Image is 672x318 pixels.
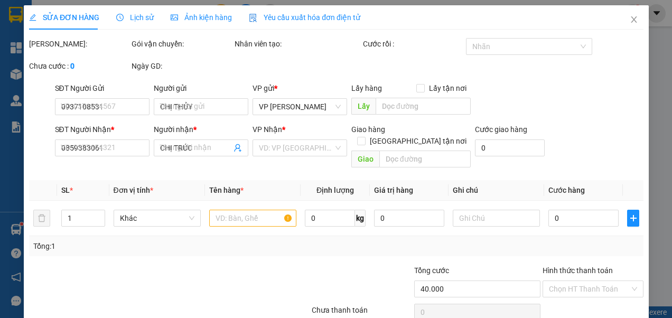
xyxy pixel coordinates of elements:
span: [GEOGRAPHIC_DATA] tận nơi [365,135,470,147]
div: Người gửi [153,82,248,94]
span: Cước hàng [548,186,584,194]
label: Hình thức thanh toán [543,266,613,275]
input: Dọc đường [375,98,470,115]
div: Cước rồi : [363,38,463,50]
button: delete [33,210,50,227]
span: plus [628,214,639,222]
span: kg [355,210,366,227]
div: VP gửi [252,82,347,94]
span: Giao hàng [351,125,385,134]
th: Ghi chú [448,180,544,201]
label: Cước giao hàng [474,125,527,134]
div: SĐT Người Gửi [54,82,149,94]
span: Ảnh kiện hàng [171,13,232,22]
span: Tổng cước [414,266,449,275]
span: Lấy hàng [351,84,381,92]
div: Gói vận chuyển: [132,38,232,50]
div: [PERSON_NAME]: [29,38,129,50]
span: SL [61,186,69,194]
span: Tên hàng [209,186,243,194]
button: plus [627,210,639,227]
input: Cước giao hàng [474,139,544,156]
button: Close [619,5,648,35]
span: VP Phạm Ngũ Lão [258,99,340,115]
span: user-add [233,144,241,152]
img: icon [249,14,257,22]
span: Giá trị hàng [374,186,413,194]
span: SỬA ĐƠN HÀNG [29,13,99,22]
input: VD: Bàn, Ghế [209,210,296,227]
span: VP Nhận [252,125,282,134]
span: picture [171,14,178,21]
input: Dọc đường [379,151,470,167]
span: Lịch sử [116,13,154,22]
div: Ngày GD: [132,60,232,72]
div: Nhân viên tạo: [234,38,360,50]
span: Lấy [351,98,375,115]
div: Chưa cước : [29,60,129,72]
span: Lấy tận nơi [424,82,470,94]
span: Khác [119,210,194,226]
span: Giao [351,151,379,167]
span: Yêu cầu xuất hóa đơn điện tử [249,13,360,22]
span: Đơn vị tính [113,186,153,194]
span: Định lượng [316,186,353,194]
div: SĐT Người Nhận [54,124,149,135]
span: edit [29,14,36,21]
div: Người nhận [153,124,248,135]
div: Tổng: 1 [33,240,260,252]
input: Ghi Chú [452,210,539,227]
b: 0 [70,62,74,70]
span: close [629,15,638,24]
span: clock-circle [116,14,124,21]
